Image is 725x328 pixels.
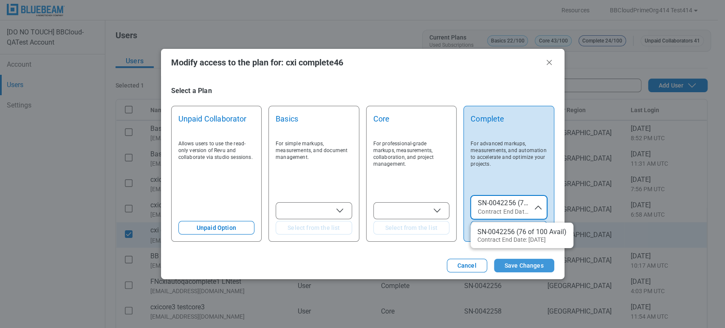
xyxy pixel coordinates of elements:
div: Allows users to use the read-only version of Revu and collaborate via studio sessions. [178,137,255,221]
div: Contract End Date: [DATE] [478,207,530,216]
button: Unpaid Option [178,221,255,235]
span: Contract End Date: [DATE] [477,235,546,244]
div: Core [373,113,450,137]
span: SN-0042256 (76 of 100 Avail) [477,227,567,237]
div: For professional-grade markups, measurements, collaboration, and project management. [373,137,450,195]
div: For advanced markups, measurements, and automation to accelerate and optimize your projects. [471,137,547,189]
h2: Select a Plan [171,86,401,96]
div: Complete [471,113,547,137]
button: SN-0042256 (76 of 100 Avail)Contract End Date: [DATE] [471,195,547,219]
h2: Modify access to the plan for: cxi complete46 [171,58,541,67]
button: Cancel [447,259,487,272]
button: Select from the list [276,221,352,235]
div: Basics [276,113,352,137]
button: Select from the list [373,221,450,235]
button: Save Changes [494,259,554,272]
div: For simple markups, measurements, and document management. [276,137,352,195]
button: Select from the list [471,221,547,235]
div: SN-0042256 (76 of 100 Avail) [478,199,530,207]
button: Close [544,57,554,68]
div: Unpaid Collaborator [178,113,255,137]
